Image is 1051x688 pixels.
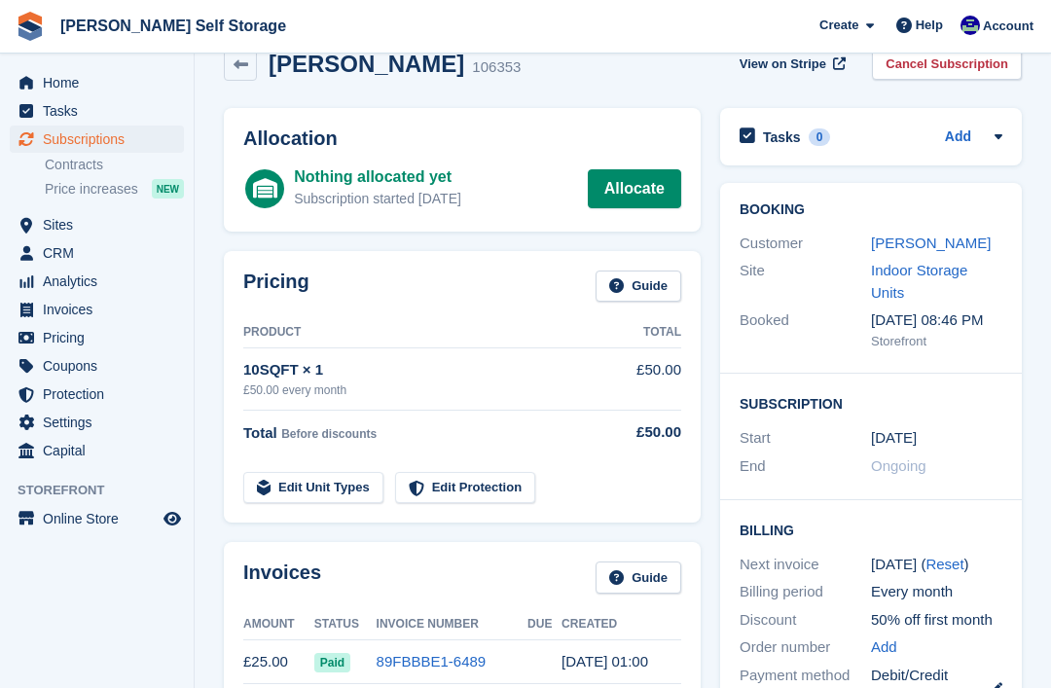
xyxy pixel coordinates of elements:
span: Storefront [18,481,194,500]
div: Discount [740,609,871,632]
span: Capital [43,437,160,464]
h2: Subscription [740,393,1002,413]
div: 10SQFT × 1 [243,359,623,381]
div: 106353 [472,56,521,79]
span: Account [983,17,1033,36]
span: Paid [314,653,350,672]
span: Settings [43,409,160,436]
span: Home [43,69,160,96]
a: menu [10,239,184,267]
span: Ongoing [871,457,926,474]
a: menu [10,97,184,125]
h2: Allocation [243,127,681,150]
h2: Billing [740,520,1002,539]
time: 2025-09-04 00:00:26 UTC [562,653,648,670]
div: Next invoice [740,554,871,576]
time: 2025-09-04 00:00:00 UTC [871,427,917,450]
div: Order number [740,636,871,659]
h2: Booking [740,202,1002,218]
a: Indoor Storage Units [871,262,967,301]
div: Storefront [871,332,1002,351]
img: stora-icon-8386f47178a22dfd0bd8f6a31ec36ba5ce8667c1dd55bd0f319d3a0aa187defe.svg [16,12,45,41]
span: Before discounts [281,427,377,441]
span: Tasks [43,97,160,125]
div: Site [740,260,871,304]
a: menu [10,324,184,351]
div: NEW [152,179,184,199]
div: Customer [740,233,871,255]
th: Product [243,317,623,348]
a: Add [871,636,897,659]
span: Total [243,424,277,441]
a: Cancel Subscription [872,48,1022,80]
a: menu [10,296,184,323]
a: menu [10,211,184,238]
a: View on Stripe [732,48,850,80]
th: Status [314,609,377,640]
div: Start [740,427,871,450]
a: Add [945,127,971,149]
div: 0 [809,128,831,146]
span: Create [819,16,858,35]
span: Pricing [43,324,160,351]
a: 89FBBBE1-6489 [377,653,487,670]
div: Every month [871,581,1002,603]
div: Billing period [740,581,871,603]
span: Help [916,16,943,35]
a: menu [10,352,184,380]
a: Contracts [45,156,184,174]
a: [PERSON_NAME] Self Storage [53,10,294,42]
th: Invoice Number [377,609,528,640]
a: menu [10,437,184,464]
div: £50.00 every month [243,381,623,399]
span: View on Stripe [740,54,826,74]
span: Price increases [45,180,138,199]
div: Subscription started [DATE] [294,189,461,209]
div: End [740,455,871,478]
span: Coupons [43,352,160,380]
div: Nothing allocated yet [294,165,461,189]
th: Total [623,317,681,348]
td: £50.00 [623,348,681,410]
h2: Tasks [763,128,801,146]
a: Guide [596,271,681,303]
a: Allocate [588,169,681,208]
img: Justin Farthing [960,16,980,35]
th: Created [562,609,681,640]
a: Preview store [161,507,184,530]
span: Invoices [43,296,160,323]
h2: Invoices [243,561,321,594]
td: £25.00 [243,640,314,684]
span: Online Store [43,505,160,532]
div: £50.00 [623,421,681,444]
div: Booked [740,309,871,350]
div: [DATE] 08:46 PM [871,309,1002,332]
a: menu [10,505,184,532]
a: Price increases NEW [45,178,184,199]
div: 50% off first month [871,609,1002,632]
h2: Pricing [243,271,309,303]
a: menu [10,268,184,295]
a: Edit Protection [395,472,535,504]
th: Amount [243,609,314,640]
a: [PERSON_NAME] [871,235,991,251]
th: Due [527,609,562,640]
span: Analytics [43,268,160,295]
a: Guide [596,561,681,594]
span: Sites [43,211,160,238]
h2: [PERSON_NAME] [269,51,464,77]
span: Protection [43,380,160,408]
span: Subscriptions [43,126,160,153]
a: Edit Unit Types [243,472,383,504]
a: menu [10,69,184,96]
a: menu [10,126,184,153]
a: menu [10,409,184,436]
div: [DATE] ( ) [871,554,1002,576]
a: menu [10,380,184,408]
span: CRM [43,239,160,267]
a: Reset [925,556,963,572]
